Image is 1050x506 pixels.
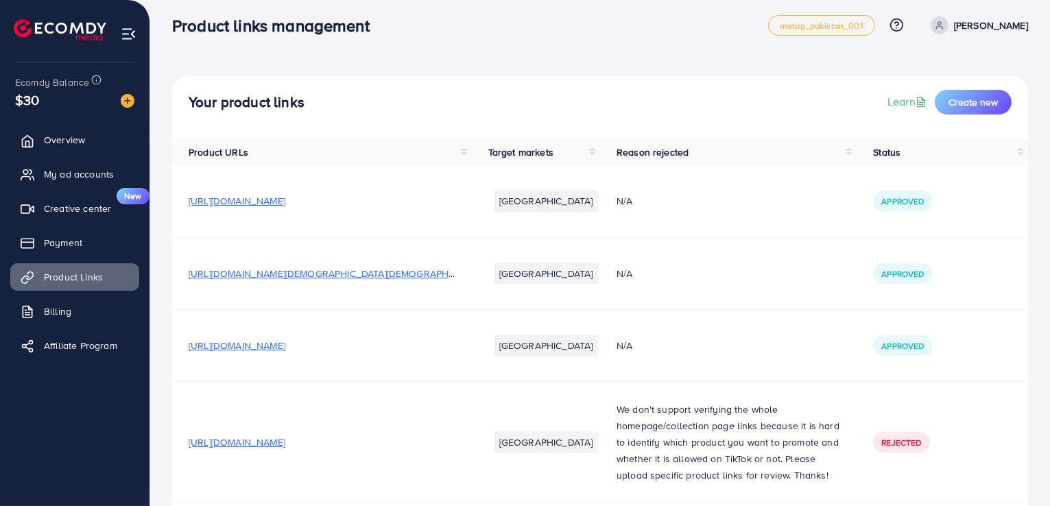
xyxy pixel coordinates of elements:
a: Affiliate Program [10,332,139,359]
span: Reason rejected [617,145,689,159]
span: Create new [948,95,998,109]
a: metap_pakistan_001 [768,15,875,36]
span: Ecomdy Balance [15,75,89,89]
img: image [121,94,134,108]
p: We don't support verifying the whole homepage/collection page links because it is hard to identif... [617,401,840,483]
span: Affiliate Program [44,339,117,352]
span: Target markets [488,145,553,159]
span: Product URLs [189,145,248,159]
span: Status [873,145,900,159]
span: New [117,188,150,204]
span: Approved [881,268,924,280]
span: Payment [44,236,82,250]
span: N/A [617,339,632,352]
span: metap_pakistan_001 [780,21,863,30]
a: Billing [10,298,139,325]
li: [GEOGRAPHIC_DATA] [494,431,599,453]
h4: Your product links [189,94,305,111]
span: Approved [881,195,924,207]
a: Product Links [10,263,139,291]
span: Product Links [44,270,103,284]
span: My ad accounts [44,167,114,181]
span: Creative center [44,202,111,215]
span: [URL][DOMAIN_NAME] [189,194,285,208]
li: [GEOGRAPHIC_DATA] [494,335,599,357]
a: Learn [887,94,929,110]
li: [GEOGRAPHIC_DATA] [494,263,599,285]
span: N/A [617,194,632,208]
button: Create new [935,90,1012,115]
img: menu [121,26,136,42]
span: Rejected [881,437,921,448]
span: Approved [881,340,924,352]
span: $30 [15,90,39,110]
a: Overview [10,126,139,154]
a: Payment [10,229,139,256]
a: [PERSON_NAME] [925,16,1028,34]
span: Billing [44,304,71,318]
p: [PERSON_NAME] [954,17,1028,34]
h3: Product links management [172,16,381,36]
li: [GEOGRAPHIC_DATA] [494,190,599,212]
span: [URL][DOMAIN_NAME] [189,435,285,449]
span: N/A [617,267,632,280]
span: [URL][DOMAIN_NAME] [189,339,285,352]
img: logo [14,19,106,40]
a: Creative centerNew [10,195,139,222]
iframe: Chat [992,444,1040,496]
span: Overview [44,133,85,147]
a: My ad accounts [10,160,139,188]
span: [URL][DOMAIN_NAME][DEMOGRAPHIC_DATA][DEMOGRAPHIC_DATA] [189,267,488,280]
